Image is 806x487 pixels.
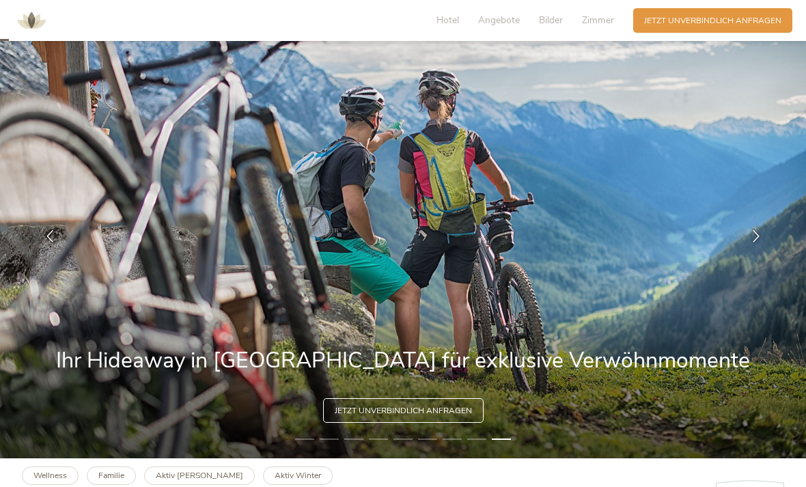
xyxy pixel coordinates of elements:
a: Wellness [22,467,79,485]
span: Angebote [478,14,520,27]
b: Familie [98,470,124,481]
b: Wellness [33,470,67,481]
a: Aktiv [PERSON_NAME] [144,467,255,485]
span: Jetzt unverbindlich anfragen [335,405,472,417]
b: Aktiv [PERSON_NAME] [156,470,243,481]
span: Zimmer [582,14,614,27]
b: Aktiv Winter [275,470,321,481]
span: Hotel [436,14,459,27]
span: Bilder [539,14,563,27]
a: AMONTI & LUNARIS Wellnessresort [11,16,52,24]
a: Aktiv Winter [263,467,333,485]
a: Familie [87,467,136,485]
span: Jetzt unverbindlich anfragen [644,15,781,27]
